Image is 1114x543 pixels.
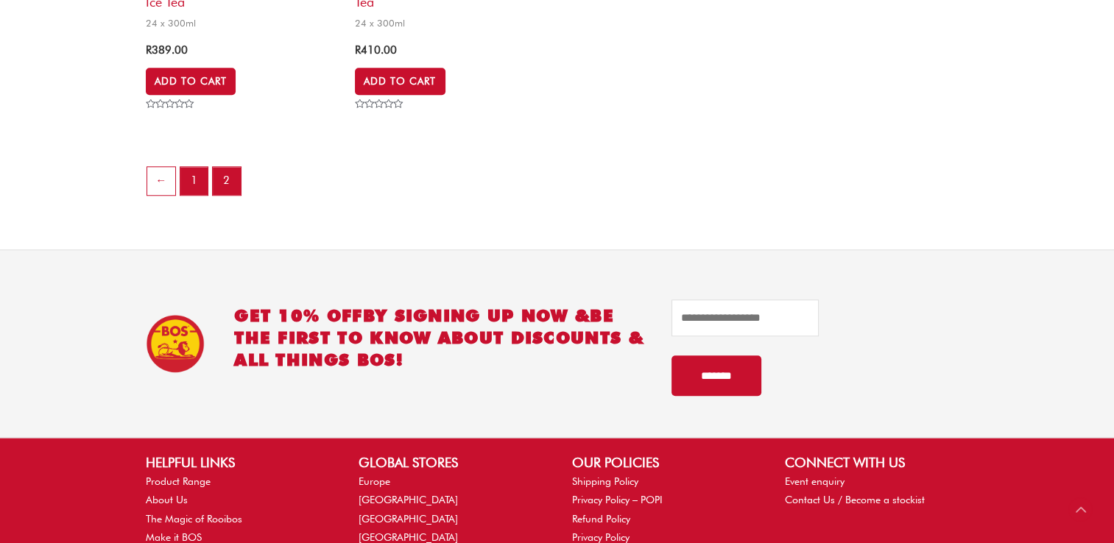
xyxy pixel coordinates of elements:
span: BY SIGNING UP NOW & [363,305,591,325]
a: [GEOGRAPHIC_DATA] [359,531,458,543]
span: Page 2 [213,167,241,195]
span: R [355,43,361,57]
a: Product Range [146,475,211,487]
h2: GLOBAL STORES [359,452,542,472]
nav: Product Pagination [146,166,968,205]
a: About Us [146,494,188,505]
h2: OUR POLICIES [572,452,755,472]
bdi: 389.00 [146,43,188,57]
nav: CONNECT WITH US [785,472,968,509]
span: 24 x 300ml [355,17,549,29]
h2: HELPFUL LINKS [146,452,329,472]
a: Add to cart: “Variety Pack Sparkling Rooibos Ice Tea” [355,68,445,94]
a: Refund Policy [572,513,630,525]
a: The Magic of Rooibos [146,513,242,525]
h2: GET 10% OFF be the first to know about discounts & all things BOS! [234,305,657,371]
a: ← [147,167,175,195]
a: Add to cart: “Variety Pack Sugar Free Rooibos Ice Tea” [146,68,236,94]
a: Europe [359,475,390,487]
img: BOS Ice Tea [146,314,205,373]
bdi: 410.00 [355,43,397,57]
a: Contact Us / Become a stockist [785,494,925,505]
a: Privacy Policy – POPI [572,494,663,505]
a: [GEOGRAPHIC_DATA] [359,513,458,525]
span: 24 x 300ml [146,17,340,29]
span: R [146,43,152,57]
a: Privacy Policy [572,531,630,543]
a: Page 1 [180,167,208,195]
a: Shipping Policy [572,475,638,487]
a: Event enquiry [785,475,845,487]
a: Make it BOS [146,531,202,543]
a: [GEOGRAPHIC_DATA] [359,494,458,505]
h2: CONNECT WITH US [785,452,968,472]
